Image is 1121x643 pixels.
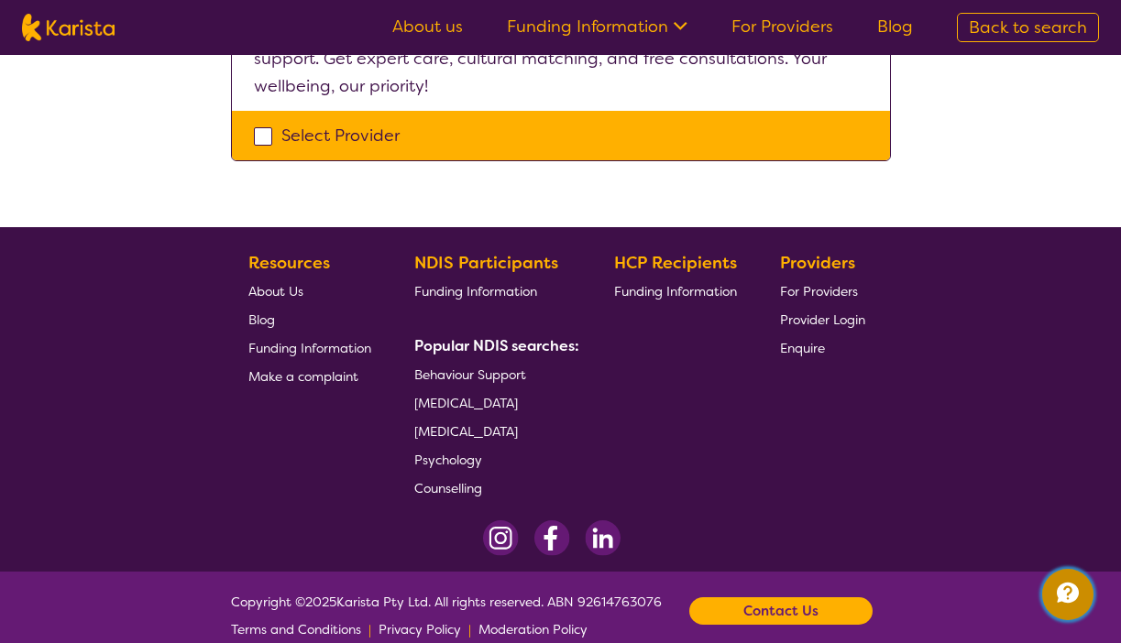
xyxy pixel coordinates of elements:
[248,283,303,300] span: About Us
[414,366,526,383] span: Behaviour Support
[614,252,737,274] b: HCP Recipients
[414,360,572,388] a: Behaviour Support
[414,480,482,496] span: Counselling
[507,16,687,38] a: Funding Information
[780,277,865,305] a: For Providers
[957,13,1099,42] a: Back to search
[585,520,621,556] img: LinkedIn
[780,305,865,333] a: Provider Login
[248,252,330,274] b: Resources
[780,340,825,356] span: Enquire
[614,283,737,300] span: Funding Information
[379,616,461,643] a: Privacy Policy
[414,395,518,411] span: [MEDICAL_DATA]
[248,340,371,356] span: Funding Information
[780,311,865,328] span: Provider Login
[22,14,115,41] img: Karista logo
[392,16,463,38] a: About us
[368,616,371,643] p: |
[478,621,588,638] span: Moderation Policy
[231,621,361,638] span: Terms and Conditions
[254,17,868,100] p: Halo Care Services offers compassionate, personalized Aged Care & NDIS support. Get expert care, ...
[414,452,482,468] span: Psychology
[478,616,588,643] a: Moderation Policy
[248,362,371,390] a: Make a complaint
[969,16,1087,38] span: Back to search
[248,311,275,328] span: Blog
[468,616,471,643] p: |
[248,305,371,333] a: Blog
[248,368,358,385] span: Make a complaint
[414,423,518,440] span: [MEDICAL_DATA]
[414,417,572,445] a: [MEDICAL_DATA]
[877,16,913,38] a: Blog
[780,252,855,274] b: Providers
[414,388,572,417] a: [MEDICAL_DATA]
[231,616,361,643] a: Terms and Conditions
[231,588,662,643] span: Copyright © 2025 Karista Pty Ltd. All rights reserved. ABN 92614763076
[414,283,537,300] span: Funding Information
[533,520,570,556] img: Facebook
[1042,569,1094,620] button: Channel Menu
[379,621,461,638] span: Privacy Policy
[248,333,371,362] a: Funding Information
[780,333,865,362] a: Enquire
[780,283,858,300] span: For Providers
[414,474,572,502] a: Counselling
[731,16,833,38] a: For Providers
[414,252,558,274] b: NDIS Participants
[248,277,371,305] a: About Us
[414,277,572,305] a: Funding Information
[483,520,519,556] img: Instagram
[414,336,579,355] b: Popular NDIS searches:
[614,277,737,305] a: Funding Information
[743,597,819,625] b: Contact Us
[414,445,572,474] a: Psychology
